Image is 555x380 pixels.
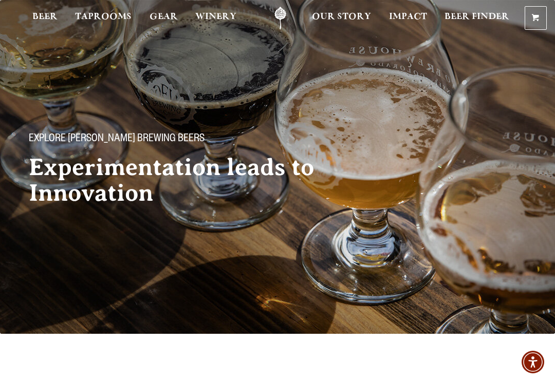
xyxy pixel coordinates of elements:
span: Taprooms [75,13,132,21]
span: Gear [150,13,178,21]
span: Impact [389,13,427,21]
span: Our Story [312,13,371,21]
span: Winery [195,13,236,21]
a: Impact [382,7,434,30]
span: Explore [PERSON_NAME] Brewing Beers [29,133,205,146]
h2: Experimentation leads to Innovation [29,155,349,206]
div: Accessibility Menu [522,351,544,373]
span: Beer Finder [445,13,509,21]
a: Winery [189,7,243,30]
span: Beer [32,13,58,21]
a: Gear [143,7,184,30]
a: Beer [26,7,64,30]
a: Odell Home [261,7,300,30]
a: Beer Finder [438,7,516,30]
a: Our Story [305,7,378,30]
a: Taprooms [68,7,138,30]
